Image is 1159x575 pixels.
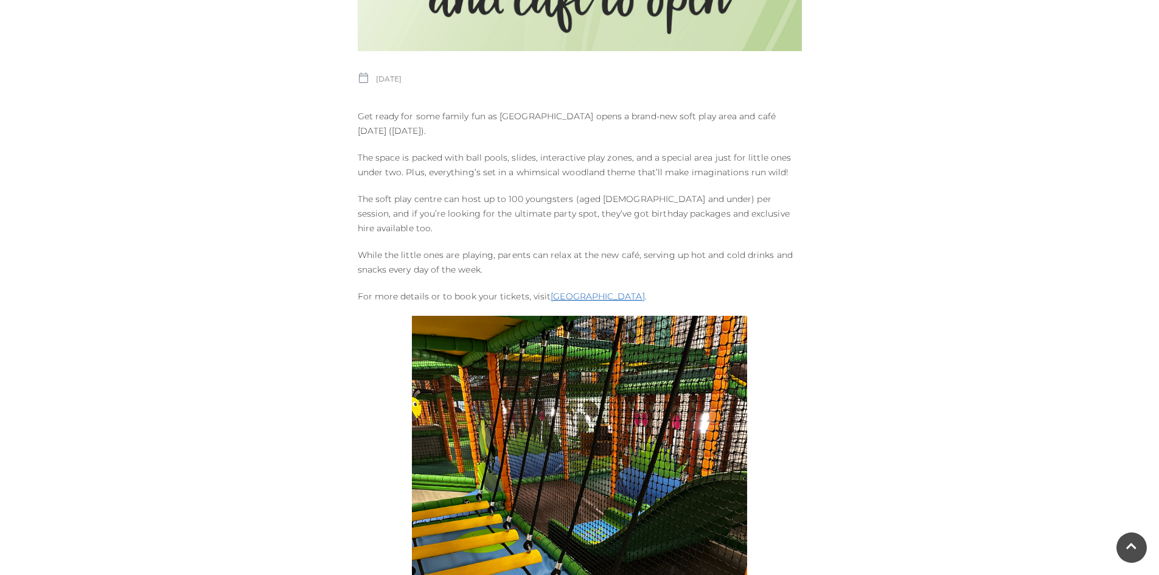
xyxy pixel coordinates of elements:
p: Get ready for some family fun as [GEOGRAPHIC_DATA] opens a brand-new soft play area and café [DAT... [358,109,802,138]
p: [DATE] [358,71,402,83]
p: While the little ones are playing, parents can relax at the new café, serving up hot and cold dri... [358,248,802,277]
p: The soft play centre can host up to 100 youngsters (aged [DEMOGRAPHIC_DATA] and under) per sessio... [358,192,802,235]
a: [GEOGRAPHIC_DATA] [551,291,644,302]
p: The space is packed with ball pools, slides, interactive play zones, and a special area just for ... [358,150,802,179]
p: For more details or to book your tickets, visit . [358,289,802,304]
